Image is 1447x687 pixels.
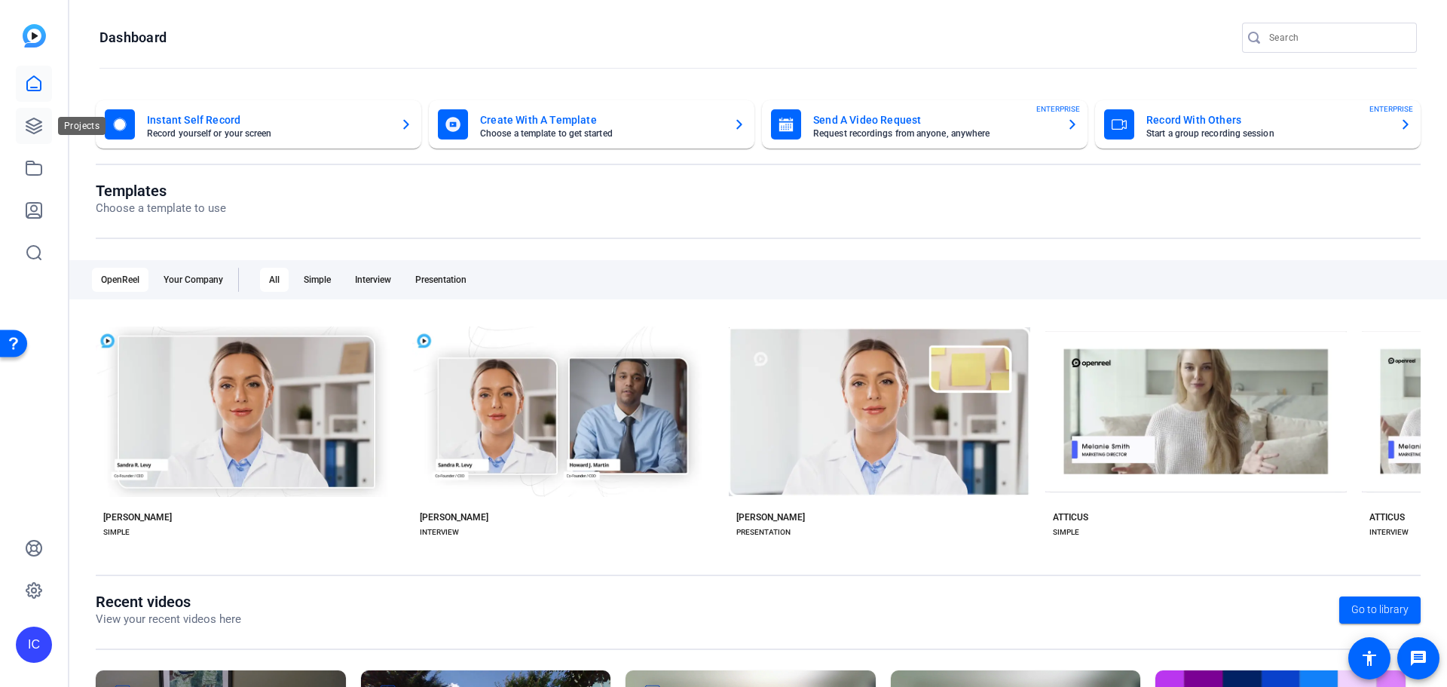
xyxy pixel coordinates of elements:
div: [PERSON_NAME] [103,511,172,523]
div: Interview [346,268,400,292]
div: Simple [295,268,340,292]
p: View your recent videos here [96,611,241,628]
mat-card-title: Send A Video Request [813,111,1054,129]
div: All [260,268,289,292]
div: INTERVIEW [1369,526,1409,538]
h1: Dashboard [99,29,167,47]
div: [PERSON_NAME] [736,511,805,523]
mat-card-title: Create With A Template [480,111,721,129]
mat-card-subtitle: Request recordings from anyone, anywhere [813,129,1054,138]
span: ENTERPRISE [1036,103,1080,115]
div: IC [16,627,52,663]
div: SIMPLE [103,526,130,538]
div: PRESENTATION [736,526,791,538]
button: Create With A TemplateChoose a template to get started [429,100,754,149]
mat-card-title: Record With Others [1146,111,1387,129]
a: Go to library [1339,597,1421,624]
div: Projects [58,117,106,135]
span: ENTERPRISE [1369,103,1413,115]
div: ATTICUS [1369,511,1405,523]
div: [PERSON_NAME] [420,511,488,523]
img: blue-gradient.svg [23,24,46,48]
mat-icon: accessibility [1360,649,1378,667]
button: Record With OthersStart a group recording sessionENTERPRISE [1095,100,1421,149]
h1: Templates [96,182,226,200]
h1: Recent videos [96,593,241,611]
button: Send A Video RequestRequest recordings from anyone, anywhereENTERPRISE [762,100,1088,149]
span: Go to library [1351,602,1409,618]
p: Choose a template to use [96,200,226,217]
div: OpenReel [92,268,148,292]
div: SIMPLE [1053,526,1079,538]
div: Your Company [154,268,232,292]
button: Instant Self RecordRecord yourself or your screen [96,100,421,149]
mat-card-title: Instant Self Record [147,111,388,129]
mat-card-subtitle: Choose a template to get started [480,129,721,138]
mat-card-subtitle: Record yourself or your screen [147,129,388,138]
input: Search [1269,29,1405,47]
div: INTERVIEW [420,526,459,538]
mat-icon: message [1409,649,1427,667]
div: ATTICUS [1053,511,1088,523]
div: Presentation [406,268,476,292]
mat-card-subtitle: Start a group recording session [1146,129,1387,138]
